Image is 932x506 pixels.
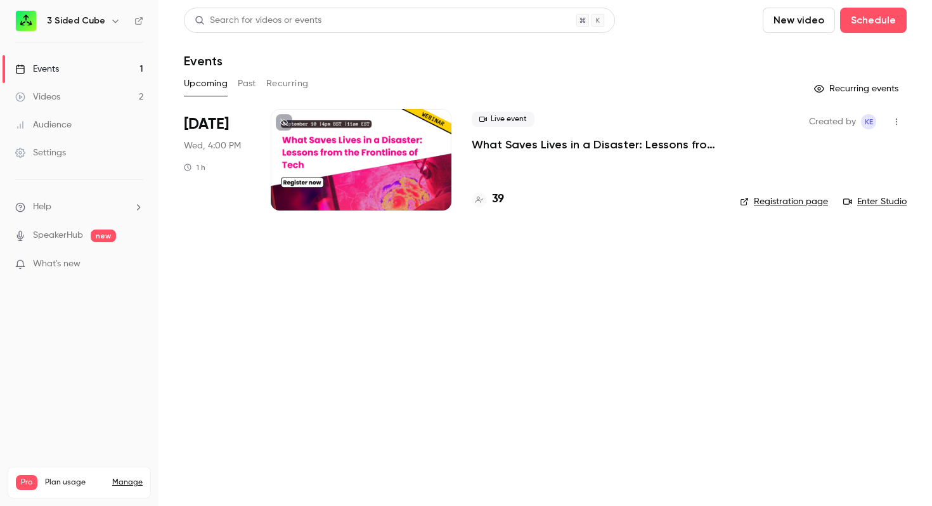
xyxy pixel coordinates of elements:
[15,200,143,214] li: help-dropdown-opener
[472,112,534,127] span: Live event
[763,8,835,33] button: New video
[195,14,321,27] div: Search for videos or events
[809,114,856,129] span: Created by
[15,119,72,131] div: Audience
[112,477,143,488] a: Manage
[472,191,504,208] a: 39
[33,257,81,271] span: What's new
[15,91,60,103] div: Videos
[861,114,876,129] span: Krystal Ellison
[16,475,37,490] span: Pro
[184,139,241,152] span: Wed, 4:00 PM
[472,137,720,152] a: What Saves Lives in a Disaster: Lessons from the Frontlines of Tech
[47,15,105,27] h6: 3 Sided Cube
[740,195,828,208] a: Registration page
[184,53,223,68] h1: Events
[238,74,256,94] button: Past
[865,114,873,129] span: KE
[266,74,309,94] button: Recurring
[33,229,83,242] a: SpeakerHub
[492,191,504,208] h4: 39
[91,230,116,242] span: new
[184,109,250,211] div: Sep 10 Wed, 4:00 PM (Europe/London)
[128,259,143,270] iframe: Noticeable Trigger
[33,200,51,214] span: Help
[808,79,907,99] button: Recurring events
[184,74,228,94] button: Upcoming
[843,195,907,208] a: Enter Studio
[15,63,59,75] div: Events
[184,114,229,134] span: [DATE]
[184,162,205,172] div: 1 h
[15,146,66,159] div: Settings
[45,477,105,488] span: Plan usage
[16,11,36,31] img: 3 Sided Cube
[840,8,907,33] button: Schedule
